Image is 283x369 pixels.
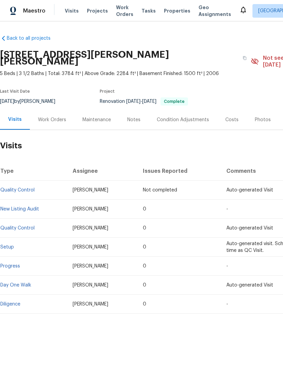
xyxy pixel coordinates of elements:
span: [PERSON_NAME] [73,207,108,211]
div: Maintenance [82,116,111,123]
th: Assignee [67,162,137,181]
a: Diligence [0,302,20,307]
span: Auto-generated Visit [226,283,273,288]
span: Project [100,89,115,93]
span: - [226,264,228,269]
span: [PERSON_NAME] [73,283,108,288]
span: 0 [143,226,146,230]
span: [PERSON_NAME] [73,245,108,250]
span: - [226,302,228,307]
span: [PERSON_NAME] [73,302,108,307]
span: Geo Assignments [199,4,231,18]
span: Visits [65,7,79,14]
span: 0 [143,283,146,288]
a: Progress [0,264,20,269]
a: Setup [0,245,14,250]
a: Quality Control [0,188,35,192]
span: 0 [143,245,146,250]
span: 0 [143,264,146,269]
a: New Listing Audit [0,207,39,211]
span: Tasks [141,8,156,13]
span: Work Orders [116,4,133,18]
div: Condition Adjustments [157,116,209,123]
div: Notes [127,116,140,123]
div: Photos [255,116,271,123]
div: Visits [8,116,22,123]
a: Day One Walk [0,283,31,288]
span: Projects [87,7,108,14]
span: Properties [164,7,190,14]
div: Costs [225,116,239,123]
div: Work Orders [38,116,66,123]
span: Auto-generated Visit [226,188,273,192]
span: Not completed [143,188,177,192]
span: Auto-generated Visit [226,226,273,230]
span: [PERSON_NAME] [73,188,108,192]
span: - [126,99,156,104]
th: Issues Reported [137,162,221,181]
span: [DATE] [126,99,140,104]
span: Maestro [23,7,45,14]
span: [PERSON_NAME] [73,226,108,230]
span: Renovation [100,99,188,104]
span: [DATE] [142,99,156,104]
span: 0 [143,302,146,307]
span: - [226,207,228,211]
span: Complete [161,99,187,104]
span: [PERSON_NAME] [73,264,108,269]
span: 0 [143,207,146,211]
a: Quality Control [0,226,35,230]
button: Copy Address [239,52,251,64]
